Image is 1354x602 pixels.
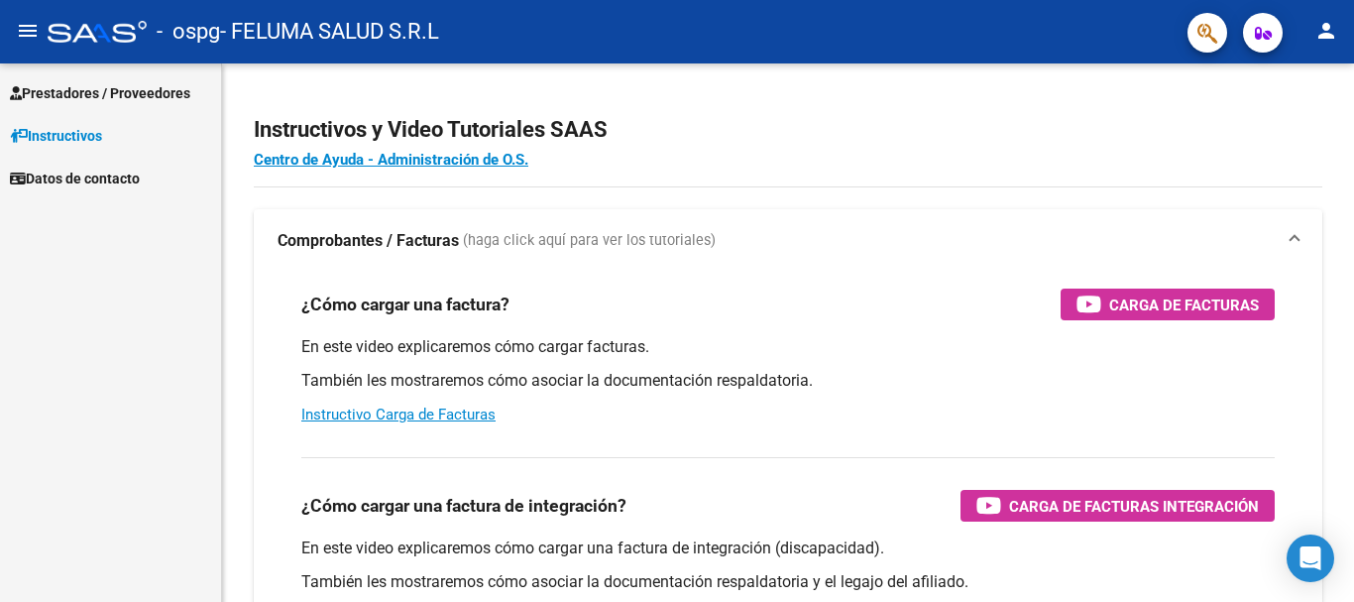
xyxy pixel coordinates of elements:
strong: Comprobantes / Facturas [278,230,459,252]
span: Carga de Facturas Integración [1009,494,1259,519]
span: - FELUMA SALUD S.R.L [220,10,439,54]
p: También les mostraremos cómo asociar la documentación respaldatoria y el legajo del afiliado. [301,571,1275,593]
span: Instructivos [10,125,102,147]
span: Carga de Facturas [1109,293,1259,317]
p: En este video explicaremos cómo cargar una factura de integración (discapacidad). [301,538,1275,559]
span: Prestadores / Proveedores [10,82,190,104]
span: (haga click aquí para ver los tutoriales) [463,230,716,252]
p: También les mostraremos cómo asociar la documentación respaldatoria. [301,370,1275,392]
mat-icon: menu [16,19,40,43]
a: Instructivo Carga de Facturas [301,406,496,423]
h2: Instructivos y Video Tutoriales SAAS [254,111,1322,149]
h3: ¿Cómo cargar una factura de integración? [301,492,626,520]
span: Datos de contacto [10,168,140,189]
a: Centro de Ayuda - Administración de O.S. [254,151,528,169]
div: Open Intercom Messenger [1287,535,1334,582]
mat-expansion-panel-header: Comprobantes / Facturas (haga click aquí para ver los tutoriales) [254,209,1322,273]
button: Carga de Facturas Integración [960,490,1275,522]
mat-icon: person [1314,19,1338,43]
h3: ¿Cómo cargar una factura? [301,291,509,318]
p: En este video explicaremos cómo cargar facturas. [301,336,1275,358]
span: - ospg [157,10,220,54]
button: Carga de Facturas [1061,289,1275,320]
